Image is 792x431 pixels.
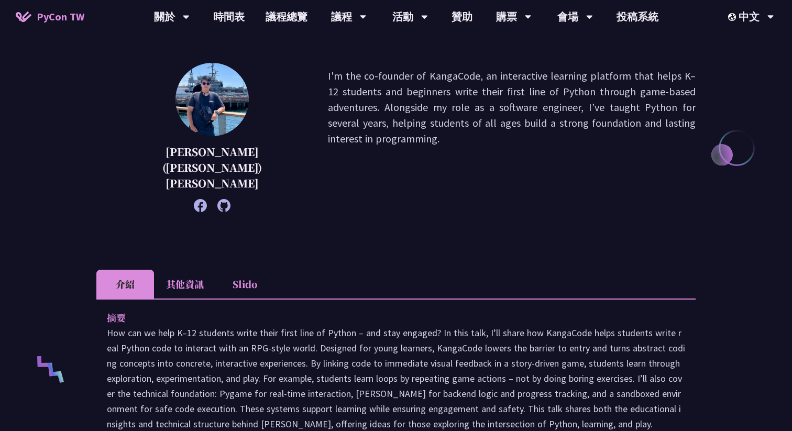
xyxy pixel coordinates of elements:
p: I'm the co-founder of KangaCode, an interactive learning platform that helps K–12 students and be... [328,68,696,207]
p: [PERSON_NAME] ([PERSON_NAME]) [PERSON_NAME] [123,144,302,191]
img: Home icon of PyCon TW 2025 [16,12,31,22]
img: Chieh-Hung (Jeff) Cheng [175,63,249,136]
p: 摘要 [107,310,664,325]
li: 其他資訊 [154,270,216,299]
span: PyCon TW [37,9,84,25]
img: Locale Icon [728,13,739,21]
li: 介紹 [96,270,154,299]
a: PyCon TW [5,4,95,30]
li: Slido [216,270,273,299]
